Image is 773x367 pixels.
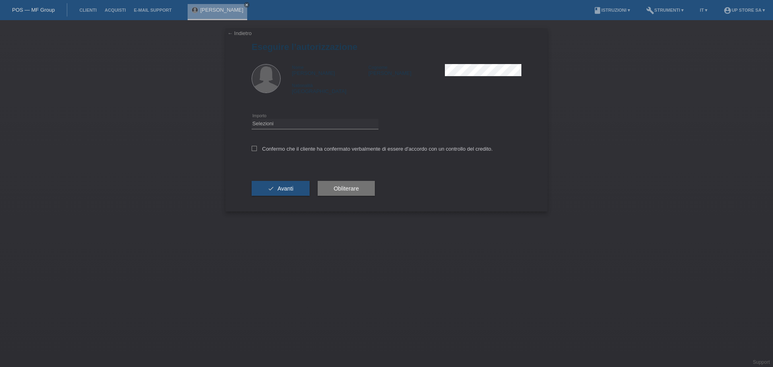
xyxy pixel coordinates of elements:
label: Confermo che il cliente ha confermato verbalmente di essere d'accordo con un controllo del credito. [252,146,493,152]
i: close [245,3,249,7]
div: [GEOGRAPHIC_DATA] [292,82,368,94]
span: Avanti [277,185,293,192]
button: Obliterare [318,181,375,196]
a: E-mail Support [130,8,176,12]
a: buildStrumenti ▾ [642,8,688,12]
h1: Eseguire l’autorizzazione [252,42,521,52]
a: Acquisti [101,8,130,12]
a: [PERSON_NAME] [200,7,243,13]
a: POS — MF Group [12,7,55,13]
a: Clienti [75,8,101,12]
i: book [593,6,601,15]
span: Obliterare [334,185,359,192]
div: [PERSON_NAME] [368,64,445,76]
span: Cognome [368,65,388,70]
a: IT ▾ [696,8,711,12]
div: [PERSON_NAME] [292,64,368,76]
a: account_circleUp Store SA ▾ [719,8,769,12]
i: account_circle [723,6,732,15]
a: bookIstruzioni ▾ [589,8,634,12]
button: check Avanti [252,181,310,196]
span: Nationalità [292,83,313,88]
i: check [268,185,274,192]
a: ← Indietro [227,30,252,36]
i: build [646,6,654,15]
span: Nome [292,65,304,70]
a: Support [753,359,770,365]
a: close [244,2,250,8]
